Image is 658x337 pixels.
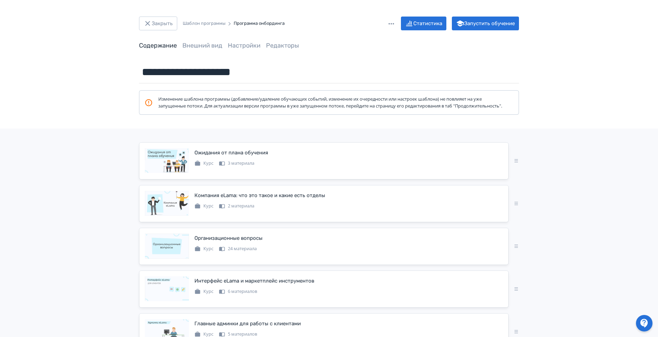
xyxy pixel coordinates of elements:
[145,96,502,109] div: Изменение шаблона программы (добавление/удаление обучающих событий, изменение их очередности или ...
[194,288,213,295] div: Курс
[194,234,263,242] div: Организационные вопросы
[194,160,213,167] div: Курс
[234,20,285,27] div: Программа онбординга
[139,17,177,30] button: Закрыть
[219,245,257,252] div: 24 материала
[219,288,257,295] div: 6 материалов
[228,42,261,49] a: Настройки
[139,42,177,49] a: Содержание
[183,20,225,27] div: Шаблон программы
[452,17,519,30] button: Запустить обучение
[182,42,222,49] a: Внешний вид
[219,160,254,167] div: 3 материала
[194,277,314,285] div: Интерфейс eLama и маркетплейс инструментов
[194,149,268,157] div: Ожидания от плана обучения
[266,42,299,49] a: Редакторы
[194,245,213,252] div: Курс
[219,203,254,210] div: 2 материала
[194,320,301,328] div: Главные админки для работы с клиентами
[401,17,446,30] button: Статистика
[194,203,213,210] div: Курс
[194,192,325,200] div: Компания eLama: что это такое и какие есть отделы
